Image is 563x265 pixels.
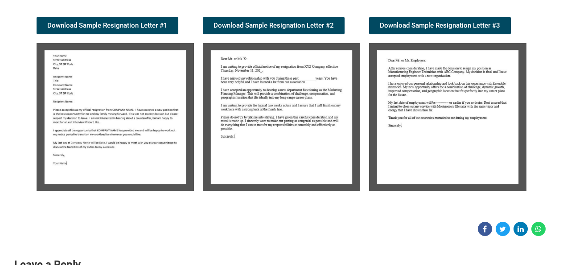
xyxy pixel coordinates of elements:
span: Download Sample Resignation Letter #1 [47,22,168,29]
a: Share on Twitter [496,222,510,236]
a: Download Sample Resignation Letter #2 [203,17,345,34]
span: Download Sample Resignation Letter #2 [214,22,334,29]
a: Share on Linkedin [514,222,528,236]
a: Share on Facebook [478,222,492,236]
a: Download Sample Resignation Letter #3 [369,17,511,34]
span: Download Sample Resignation Letter #3 [380,22,500,29]
a: Share on WhatsApp [531,222,546,236]
a: Download Sample Resignation Letter #1 [37,17,178,34]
